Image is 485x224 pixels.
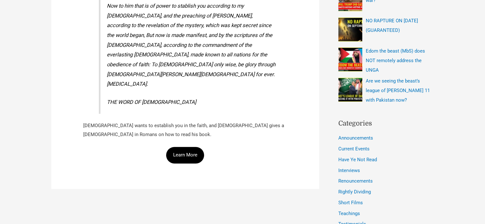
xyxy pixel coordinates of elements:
[338,119,434,129] h2: Categories
[366,18,418,33] a: NO RAPTURE ON [DATE] (GUARANTEED)
[338,189,371,195] a: Rightly Dividing
[338,157,377,163] a: Have Ye Not Read
[338,200,363,206] a: Short Films
[83,121,287,139] p: [DEMOGRAPHIC_DATA] wants to establish you in the faith, and [DEMOGRAPHIC_DATA] gives a [DEMOGRAPH...
[338,146,370,152] a: Current Events
[338,211,360,216] a: Teachings
[107,98,276,107] cite: THE WORD OF [DEMOGRAPHIC_DATA]
[366,48,425,73] a: Edom the beast (MbS) does NOT remotely address the UNGA
[338,135,373,141] a: Announcements
[338,168,360,173] a: Interviews
[107,1,276,89] p: Now to him that is of power to stablish you according to my [DEMOGRAPHIC_DATA], and the preaching...
[366,78,430,103] a: Are we seeing the beast’s league of [PERSON_NAME] 11 with Pakistan now?
[166,147,204,163] a: Learn More
[338,178,373,184] a: Renouncements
